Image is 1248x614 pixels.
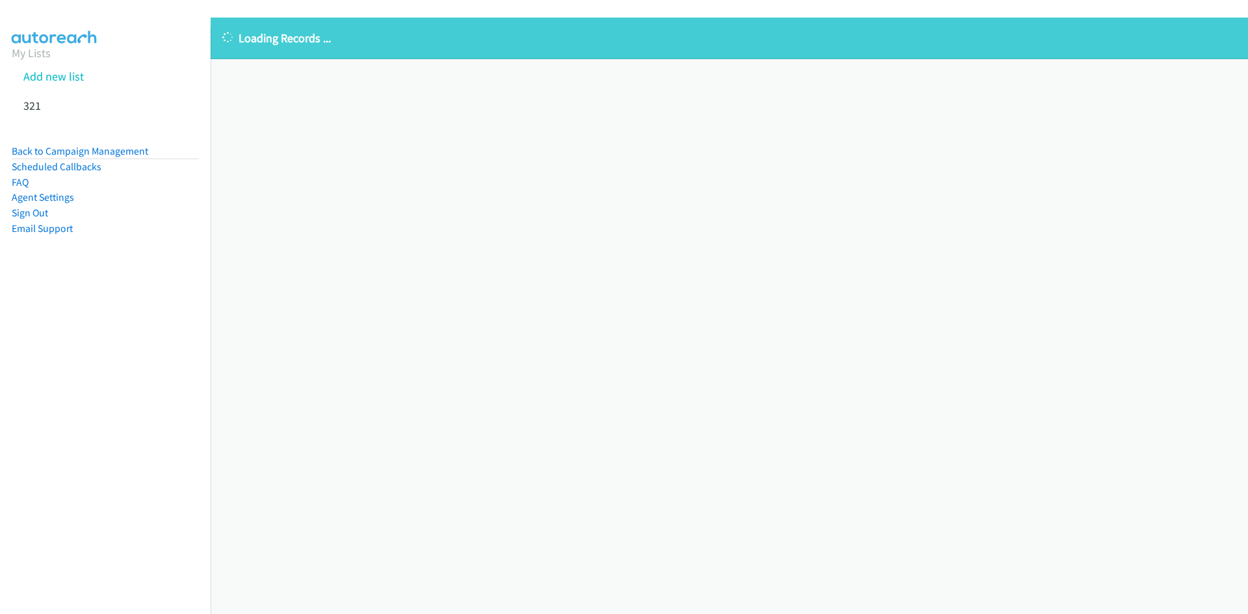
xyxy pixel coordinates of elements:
[12,207,48,219] a: Sign Out
[12,176,29,188] a: FAQ
[12,191,74,203] a: Agent Settings
[12,45,51,60] a: My Lists
[222,29,1236,47] p: Loading Records ...
[12,145,148,157] a: Back to Campaign Management
[12,160,101,173] a: Scheduled Callbacks
[23,69,84,84] a: Add new list
[23,98,41,113] a: 321
[12,222,73,235] a: Email Support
